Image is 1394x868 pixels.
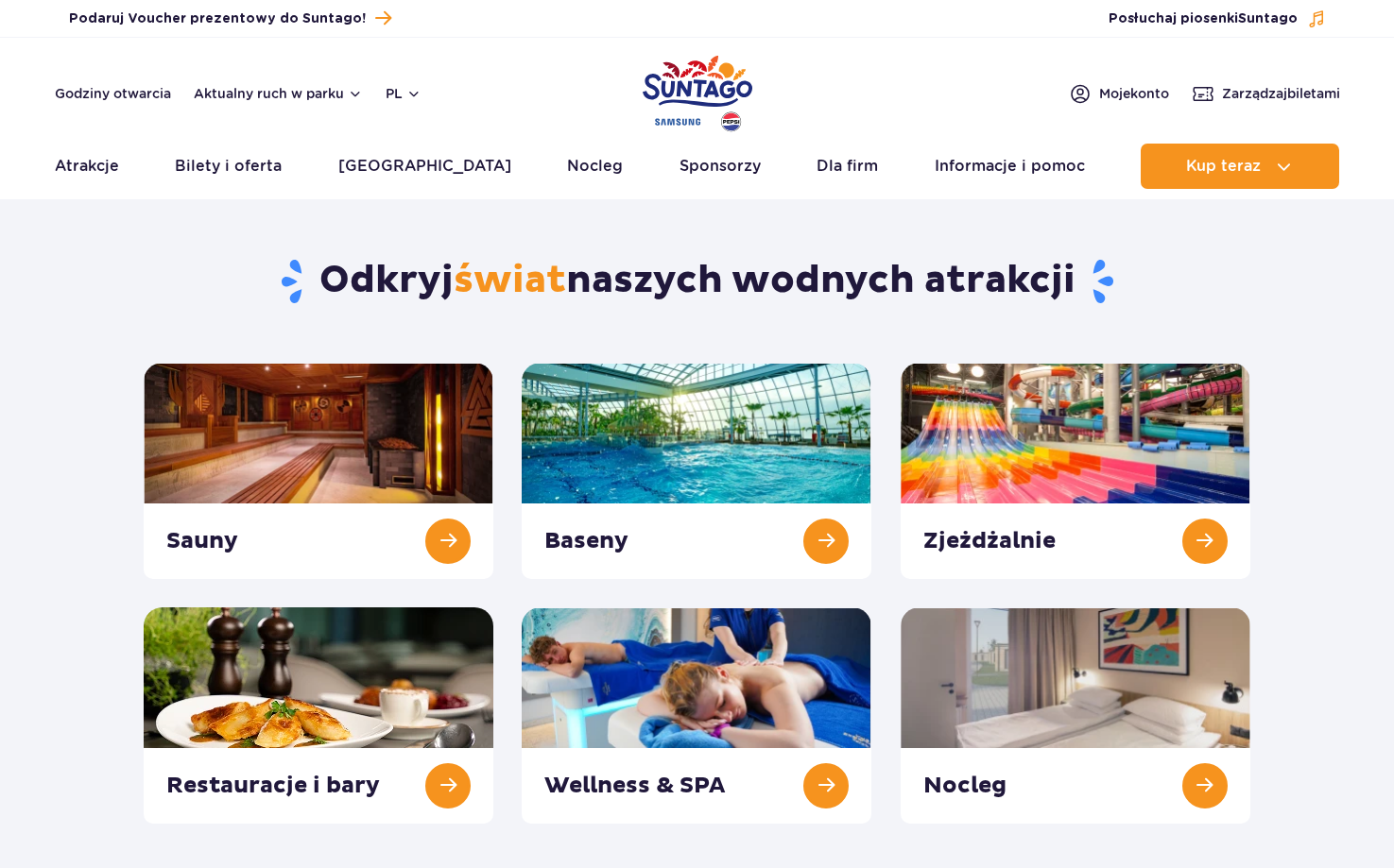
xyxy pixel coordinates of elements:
a: Zarządzajbiletami [1192,82,1340,105]
button: Aktualny ruch w parku [194,86,363,101]
span: Moje konto [1099,84,1169,103]
a: Bilety i oferta [175,144,282,189]
a: Dla firm [817,144,878,189]
button: pl [386,84,422,103]
a: Podaruj Voucher prezentowy do Suntago! [69,6,391,31]
a: Park of Poland [643,47,752,134]
a: Godziny otwarcia [55,84,171,103]
a: Sponsorzy [680,144,761,189]
a: Nocleg [567,144,623,189]
span: świat [454,257,566,304]
a: Mojekonto [1069,82,1169,105]
span: Posłuchaj piosenki [1109,9,1298,28]
button: Kup teraz [1141,144,1339,189]
span: Zarządzaj biletami [1222,84,1340,103]
span: Kup teraz [1186,158,1261,175]
a: [GEOGRAPHIC_DATA] [338,144,511,189]
span: Podaruj Voucher prezentowy do Suntago! [69,9,366,28]
span: Suntago [1238,12,1298,26]
button: Posłuchaj piosenkiSuntago [1109,9,1326,28]
h1: Odkryj naszych wodnych atrakcji [144,257,1250,306]
a: Informacje i pomoc [935,144,1085,189]
a: Atrakcje [55,144,119,189]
